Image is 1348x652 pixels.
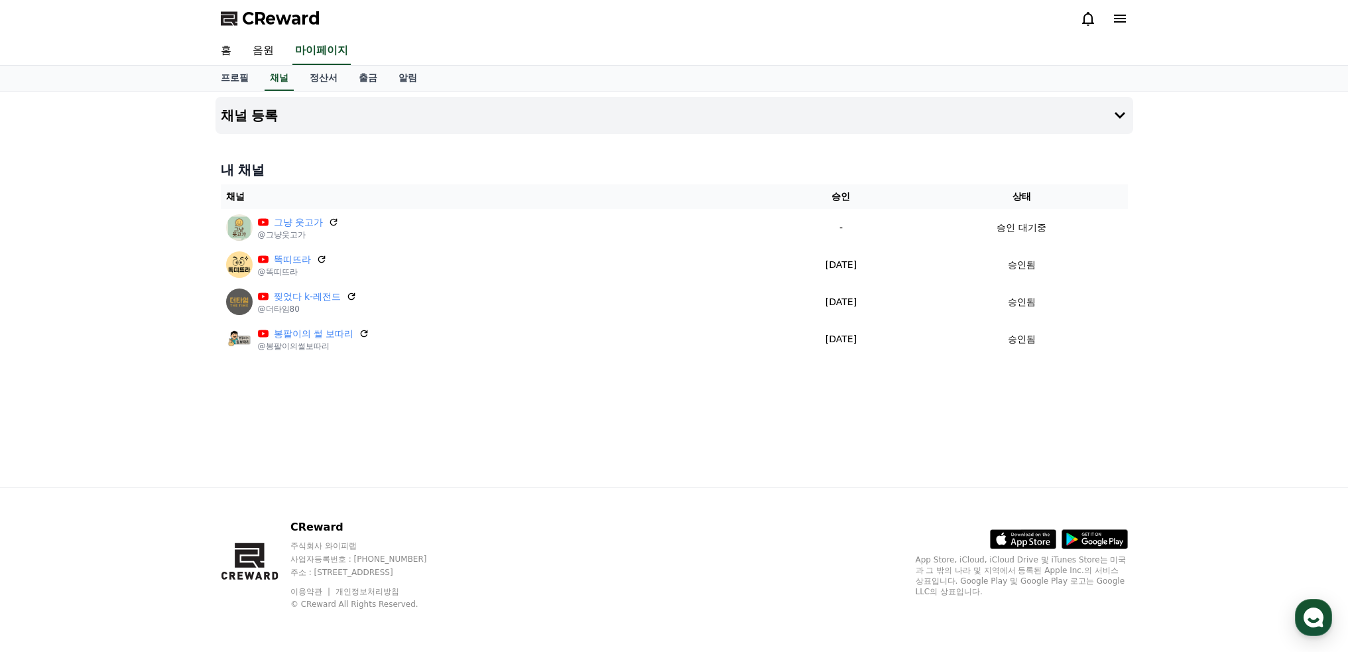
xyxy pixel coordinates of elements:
p: - [772,221,910,235]
a: 프로필 [210,66,259,91]
a: 찢었다 k-레전드 [274,290,341,304]
img: 똑띠뜨라 [226,251,253,278]
p: 승인 대기중 [997,221,1046,235]
p: @그냥웃고가 [258,229,339,240]
p: @더타임80 [258,304,357,314]
a: 정산서 [299,66,348,91]
button: 채널 등록 [215,97,1133,134]
a: CReward [221,8,320,29]
th: 상태 [916,184,1128,209]
p: [DATE] [772,295,910,309]
a: 출금 [348,66,388,91]
p: @봉팔이의썰보따리 [258,341,370,352]
h4: 채널 등록 [221,108,278,123]
p: 승인됨 [1008,295,1036,309]
img: 찢었다 k-레전드 [226,289,253,315]
a: 개인정보처리방침 [336,587,399,596]
img: 그냥 웃고가 [226,214,253,241]
p: [DATE] [772,332,910,346]
a: 그냥 웃고가 [274,216,323,229]
p: [DATE] [772,258,910,272]
th: 채널 [221,184,767,209]
a: 알림 [388,66,428,91]
a: 이용약관 [290,587,332,596]
p: © CReward All Rights Reserved. [290,599,452,610]
img: 봉팔이의 썰 보따리 [226,326,253,352]
h4: 내 채널 [221,161,1128,179]
a: 홈 [210,37,242,65]
p: 승인됨 [1008,332,1036,346]
p: 승인됨 [1008,258,1036,272]
a: 채널 [265,66,294,91]
a: 음원 [242,37,284,65]
a: 봉팔이의 썰 보따리 [274,327,354,341]
p: CReward [290,519,452,535]
p: App Store, iCloud, iCloud Drive 및 iTunes Store는 미국과 그 밖의 나라 및 지역에서 등록된 Apple Inc.의 서비스 상표입니다. Goo... [916,554,1128,597]
a: 똑띠뜨라 [274,253,311,267]
p: 주소 : [STREET_ADDRESS] [290,567,452,578]
p: 주식회사 와이피랩 [290,541,452,551]
th: 승인 [766,184,915,209]
span: CReward [242,8,320,29]
a: 마이페이지 [292,37,351,65]
p: 사업자등록번호 : [PHONE_NUMBER] [290,554,452,564]
p: @똑띠뜨라 [258,267,327,277]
